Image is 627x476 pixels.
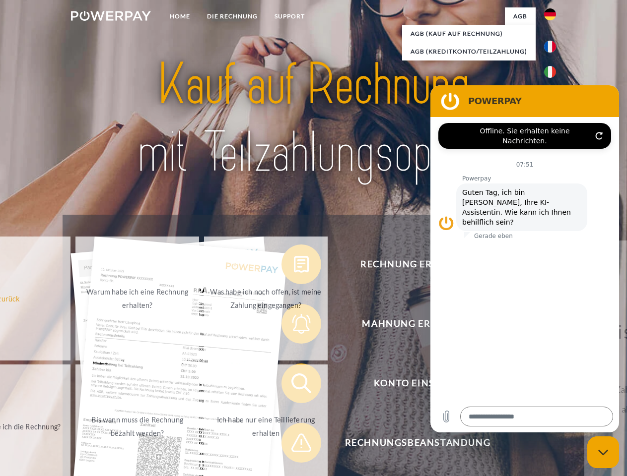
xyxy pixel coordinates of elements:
iframe: Schaltfläche zum Öffnen des Messaging-Fensters; Konversation läuft [587,436,619,468]
button: Konto einsehen [281,363,540,403]
img: title-powerpay_de.svg [95,48,532,190]
a: AGB (Kauf auf Rechnung) [402,25,536,43]
a: AGB (Kreditkonto/Teilzahlung) [402,43,536,60]
a: SUPPORT [266,7,313,25]
a: agb [505,7,536,25]
span: Konto einsehen [296,363,539,403]
button: Rechnungsbeanstandung [281,423,540,463]
span: Rechnungsbeanstandung [296,423,539,463]
div: Warum habe ich eine Rechnung erhalten? [81,285,193,312]
img: fr [544,41,556,53]
img: de [544,8,556,20]
img: it [544,66,556,78]
div: Ich habe nur eine Teillieferung erhalten [210,413,322,440]
a: DIE RECHNUNG [199,7,266,25]
img: logo-powerpay-white.svg [71,11,151,21]
div: Was habe ich noch offen, ist meine Zahlung eingegangen? [210,285,322,312]
iframe: Messaging-Fenster [430,85,619,432]
a: Was habe ich noch offen, ist meine Zahlung eingegangen? [204,237,328,360]
a: Home [161,7,199,25]
div: Bis wann muss die Rechnung bezahlt werden? [81,413,193,440]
